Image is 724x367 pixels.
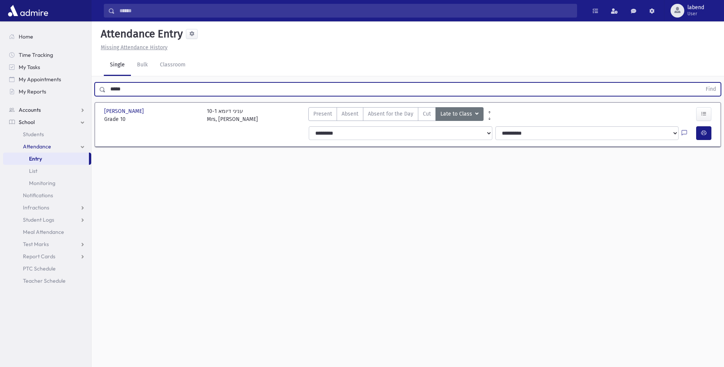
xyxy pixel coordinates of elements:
[207,107,258,123] div: 10-1 עניני דיומא Mrs, [PERSON_NAME]
[104,115,199,123] span: Grade 10
[19,76,61,83] span: My Appointments
[101,44,168,51] u: Missing Attendance History
[3,250,91,262] a: Report Cards
[3,140,91,153] a: Attendance
[3,61,91,73] a: My Tasks
[23,204,49,211] span: Infractions
[701,83,721,96] button: Find
[3,116,91,128] a: School
[23,265,56,272] span: PTC Schedule
[308,107,484,123] div: AttTypes
[342,110,358,118] span: Absent
[3,153,89,165] a: Entry
[3,177,91,189] a: Monitoring
[104,55,131,76] a: Single
[23,229,64,235] span: Meal Attendance
[98,27,183,40] h5: Attendance Entry
[3,73,91,85] a: My Appointments
[19,52,53,58] span: Time Tracking
[154,55,192,76] a: Classroom
[3,165,91,177] a: List
[3,104,91,116] a: Accounts
[23,192,53,199] span: Notifications
[29,167,37,174] span: List
[29,180,55,187] span: Monitoring
[3,85,91,98] a: My Reports
[19,33,33,40] span: Home
[3,31,91,43] a: Home
[3,189,91,201] a: Notifications
[23,241,49,248] span: Test Marks
[23,253,55,260] span: Report Cards
[104,107,145,115] span: [PERSON_NAME]
[3,238,91,250] a: Test Marks
[6,3,50,18] img: AdmirePro
[23,131,44,138] span: Students
[423,110,431,118] span: Cut
[131,55,154,76] a: Bulk
[435,107,484,121] button: Late to Class
[3,128,91,140] a: Students
[687,5,704,11] span: labend
[23,143,51,150] span: Attendance
[687,11,704,17] span: User
[23,216,54,223] span: Student Logs
[3,226,91,238] a: Meal Attendance
[98,44,168,51] a: Missing Attendance History
[115,4,577,18] input: Search
[313,110,332,118] span: Present
[3,262,91,275] a: PTC Schedule
[3,214,91,226] a: Student Logs
[29,155,42,162] span: Entry
[19,106,41,113] span: Accounts
[3,275,91,287] a: Teacher Schedule
[440,110,474,118] span: Late to Class
[19,88,46,95] span: My Reports
[19,119,35,126] span: School
[3,49,91,61] a: Time Tracking
[3,201,91,214] a: Infractions
[19,64,40,71] span: My Tasks
[23,277,66,284] span: Teacher Schedule
[368,110,413,118] span: Absent for the Day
